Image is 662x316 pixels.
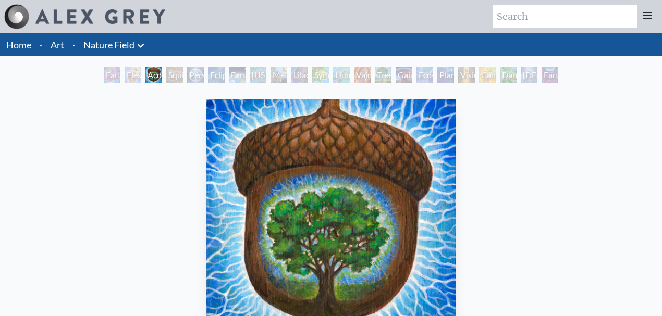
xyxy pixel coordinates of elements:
div: Lilacs [291,67,308,83]
input: Search [493,5,637,28]
div: Symbiosis: Gall Wasp & Oak Tree [312,67,329,83]
div: Tree & Person [375,67,391,83]
div: Eco-Atlas [416,67,433,83]
div: [US_STATE] Song [250,67,266,83]
a: Home [6,39,31,50]
div: Eclipse [208,67,225,83]
div: Metamorphosis [271,67,287,83]
div: Flesh of the Gods [125,67,141,83]
div: Squirrel [166,67,183,83]
div: Person Planet [187,67,204,83]
div: Earthmind [542,67,558,83]
div: Cannabis Mudra [479,67,496,83]
a: Nature Field [83,37,134,52]
div: [DEMOGRAPHIC_DATA] in the Ocean of Awareness [521,67,537,83]
div: Gaia [396,67,412,83]
div: Vajra Horse [354,67,371,83]
div: Vision Tree [458,67,475,83]
li: · [35,33,46,56]
div: Humming Bird [333,67,350,83]
div: Planetary Prayers [437,67,454,83]
li: · [68,33,79,56]
div: Earth Witness [104,67,120,83]
div: Acorn Dream [145,67,162,83]
a: Art [51,37,64,52]
div: Earth Energies [229,67,246,83]
div: Dance of Cannabia [500,67,517,83]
